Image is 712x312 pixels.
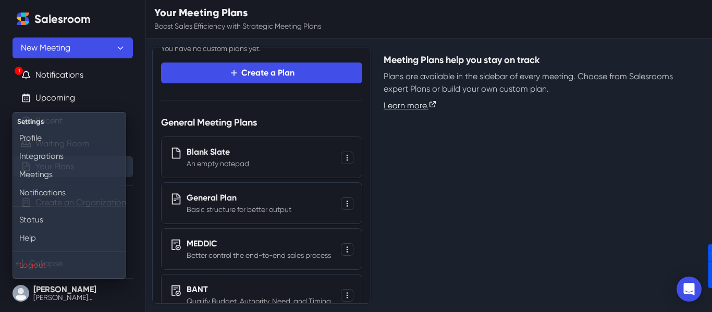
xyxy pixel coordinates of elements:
p: Meeting Plans help you stay on track [384,53,698,67]
a: Learn more. [384,101,437,110]
h2: Salesroom [34,13,91,26]
button: Template options [341,289,353,302]
a: Profile [13,129,126,147]
p: Blank Slate [187,146,249,158]
a: Status [13,211,126,229]
a: Notifications [13,184,126,202]
a: Help [13,229,126,247]
p: BANT [187,283,331,296]
button: New Meeting [13,38,133,58]
p: Settings [17,117,118,127]
p: An empty notepad [187,158,249,169]
a: Home [13,8,33,29]
div: Open Intercom Messenger [677,277,702,302]
h2: Your Meeting Plans [154,6,321,19]
p: General Plan [187,192,291,204]
button: Logout [13,256,126,274]
p: MEDDIC [187,238,331,250]
a: Meetings [13,166,126,184]
button: 1Notifications [13,65,133,85]
button: Create a Plan [161,63,362,83]
p: Qualify Budget, Authority, Need, and Timing [187,296,331,307]
a: Integrations [13,147,126,166]
a: Upcoming [35,92,75,104]
p: Plans are available in the sidebar of every meeting. Choose from Salesrooms expert Plans or build... [384,70,698,95]
p: Boost Sales Efficiency with Strategic Meeting Plans [154,21,321,32]
button: Template options [341,243,353,256]
button: Template options [341,152,353,164]
button: Template options [341,197,353,210]
p: Basic structure for better output [187,204,291,215]
p: You have no custom plans yet. [161,43,362,54]
p: Better control the end-to-end sales process [187,250,331,261]
button: User menu [13,283,133,304]
h2: General Meeting Plans [161,117,362,129]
